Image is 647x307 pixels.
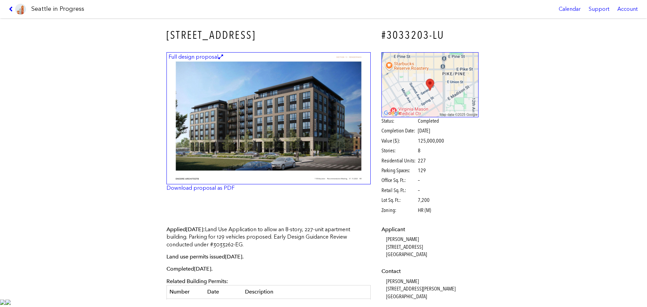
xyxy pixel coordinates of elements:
span: HR (M) [418,207,431,214]
th: Description [242,285,371,299]
img: 51.jpg [166,52,371,185]
span: Office Sq. Ft.: [381,177,417,184]
span: 125,000,000 [418,137,444,145]
img: favicon-96x96.png [15,4,26,14]
a: Full design proposal [166,52,371,185]
span: Value ($): [381,137,417,145]
p: Land use permits issued . [166,253,371,260]
span: 227 [418,157,426,164]
span: Lot Sq. Ft.: [381,196,417,204]
p: Land Use Application to allow an 8-story, 227-unit apartment building. Parking for 129 vehicles p... [166,226,371,248]
dt: Applicant [381,226,479,233]
h3: [STREET_ADDRESS] [166,28,371,43]
dt: Contact [381,268,479,275]
span: Related Building Permits: [166,278,228,284]
th: Date [205,285,242,299]
span: – [418,177,420,184]
img: staticmap [381,52,479,117]
span: Stories: [381,147,417,154]
span: [DATE] [186,226,203,233]
span: Completion Date: [381,127,417,134]
span: Completed [418,117,439,125]
span: Retail Sq. Ft.: [381,187,417,194]
dd: [PERSON_NAME] [STREET_ADDRESS] [GEOGRAPHIC_DATA] [386,236,479,258]
p: Completed . [166,265,371,273]
span: Applied : [166,226,205,233]
figcaption: Full design proposal [167,53,224,61]
span: [DATE] [194,266,211,272]
h1: Seattle in Progress [31,5,84,13]
span: Parking Spaces: [381,167,417,174]
span: [DATE] [418,127,430,134]
h4: #3033203-LU [381,28,479,43]
dd: [PERSON_NAME] [STREET_ADDRESS][PERSON_NAME] [GEOGRAPHIC_DATA] [386,278,479,300]
th: Number [167,285,205,299]
a: Download proposal as PDF [166,185,235,191]
span: Zoning: [381,207,417,214]
span: Residential Units: [381,157,417,164]
span: 129 [418,167,426,174]
span: 7,200 [418,196,430,204]
span: Status: [381,117,417,125]
span: [DATE] [225,253,242,260]
span: – [418,187,420,194]
span: 8 [418,147,421,154]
